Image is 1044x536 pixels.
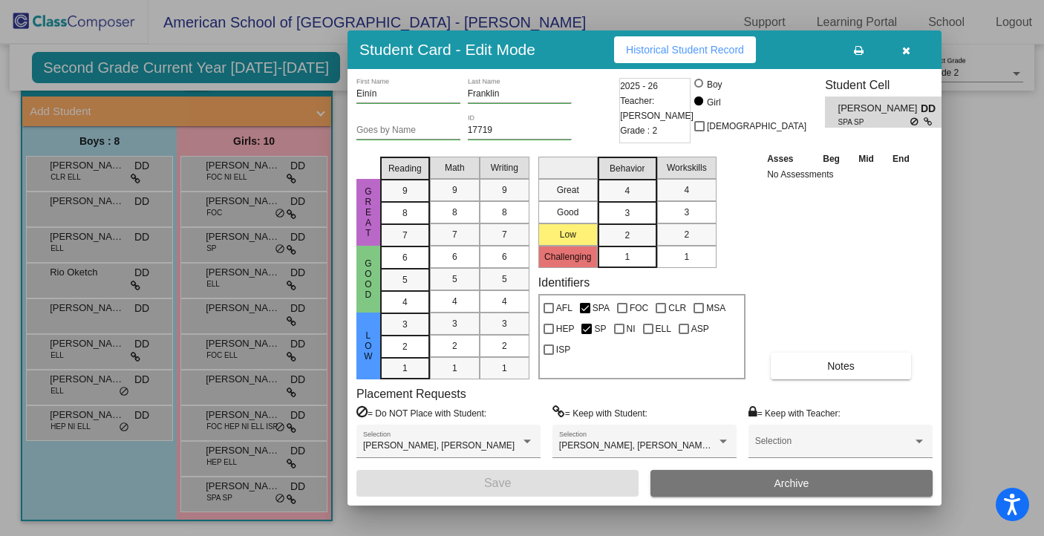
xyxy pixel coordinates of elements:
span: 2 [402,340,408,353]
span: 1 [684,250,689,264]
span: Reading [388,162,422,175]
span: 7 [452,228,457,241]
th: Mid [849,151,883,167]
span: Save [484,477,511,489]
h3: Student Cell [825,78,954,92]
span: Great [362,186,375,238]
th: Beg [813,151,849,167]
span: 5 [402,273,408,287]
span: 2025 - 26 [620,79,658,94]
span: Low [362,330,375,362]
button: Notes [771,353,911,379]
td: No Assessments [763,167,919,182]
span: 6 [502,250,507,264]
label: = Keep with Teacher: [748,405,841,420]
span: 9 [502,183,507,197]
span: 7 [502,228,507,241]
span: 8 [502,206,507,219]
span: 5 [452,272,457,286]
span: 4 [402,295,408,309]
span: DD [921,101,942,117]
label: = Keep with Student: [552,405,647,420]
span: 3 [402,318,408,331]
span: 9 [402,184,408,197]
span: AFL [556,299,572,317]
input: Enter ID [468,125,572,136]
label: Identifiers [538,275,590,290]
span: 2 [684,228,689,241]
th: Asses [763,151,813,167]
h3: Student Card - Edit Mode [359,40,535,59]
span: Math [445,161,465,174]
span: 8 [402,206,408,220]
span: 1 [502,362,507,375]
span: 9 [452,183,457,197]
span: 3 [452,317,457,330]
span: [PERSON_NAME] [838,101,921,117]
span: Workskills [667,161,707,174]
span: 4 [624,184,630,197]
span: SP [594,320,606,338]
div: Boy [706,78,722,91]
button: Historical Student Record [614,36,756,63]
span: 1 [452,362,457,375]
span: [DEMOGRAPHIC_DATA] [707,117,806,135]
span: CLR [668,299,686,317]
span: 3 [624,206,630,220]
input: goes by name [356,125,460,136]
span: 5 [502,272,507,286]
span: SPA [593,299,610,317]
span: Good [362,258,375,300]
span: [PERSON_NAME], [PERSON_NAME], [PERSON_NAME] [559,440,789,451]
span: 4 [684,183,689,197]
span: 4 [452,295,457,308]
th: End [883,151,919,167]
span: Notes [827,360,855,372]
span: 1 [624,250,630,264]
span: ELL [656,320,671,338]
span: ISP [556,341,570,359]
span: Teacher: [PERSON_NAME] [620,94,694,123]
span: HEP [556,320,575,338]
span: 2 [452,339,457,353]
span: 6 [402,251,408,264]
span: SPA SP [838,117,910,128]
button: Save [356,470,639,497]
span: 8 [452,206,457,219]
span: [PERSON_NAME], [PERSON_NAME] [363,440,515,451]
span: 6 [452,250,457,264]
span: MSA [706,299,725,317]
span: NI [627,320,636,338]
span: Historical Student Record [626,44,744,56]
span: 2 [624,229,630,242]
span: Archive [774,477,809,489]
span: 4 [502,295,507,308]
span: 3 [502,317,507,330]
span: 7 [402,229,408,242]
label: Placement Requests [356,387,466,401]
span: FOC [630,299,648,317]
span: Writing [491,161,518,174]
span: 3 [684,206,689,219]
span: Behavior [610,162,645,175]
span: 1 [402,362,408,375]
button: Archive [650,470,933,497]
span: Grade : 2 [620,123,657,138]
span: 2 [502,339,507,353]
label: = Do NOT Place with Student: [356,405,486,420]
div: Girl [706,96,721,109]
span: ASP [691,320,709,338]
